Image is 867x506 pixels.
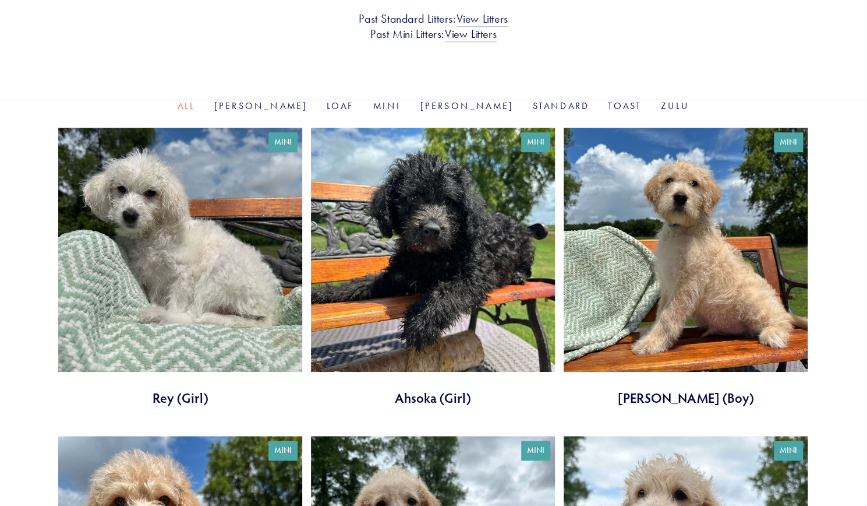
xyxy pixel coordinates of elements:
a: [PERSON_NAME] [214,100,308,111]
a: [PERSON_NAME] [420,100,514,111]
a: View Litters [445,27,497,42]
h3: Past Standard Litters: Past Mini Litters: [58,11,809,41]
a: Toast [608,100,642,111]
a: Loaf [326,100,354,111]
a: Zulu [660,100,689,111]
a: Mini [373,100,401,111]
a: Standard [532,100,589,111]
a: View Litters [456,12,508,27]
a: All [178,100,196,111]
